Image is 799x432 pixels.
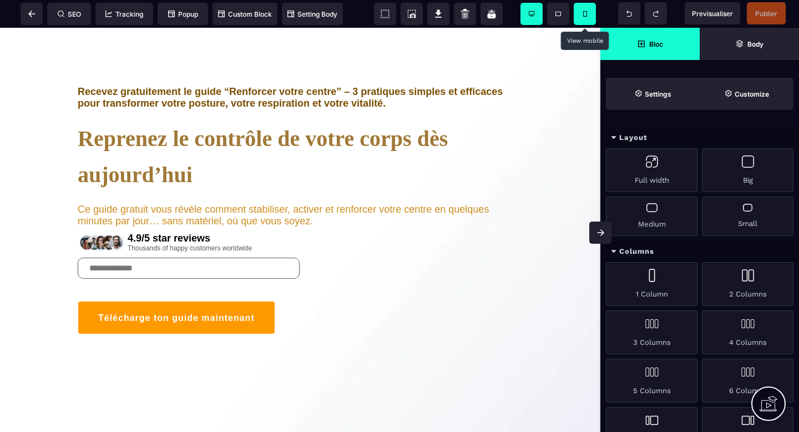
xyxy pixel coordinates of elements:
[600,28,700,60] span: Open Blocks
[600,242,799,262] div: Columns
[700,28,799,60] span: Open Layer Manager
[105,10,143,18] span: Tracking
[702,262,793,306] div: 2 Columns
[645,90,671,98] strong: Settings
[401,3,423,25] span: Screenshot
[606,310,697,354] div: 3 Columns
[702,310,793,354] div: 4 Columns
[218,10,272,18] span: Custom Block
[692,9,733,18] span: Previsualiser
[606,78,700,110] span: Settings
[606,148,697,192] div: Full width
[78,204,128,226] img: 7ce4f1d884bec3e3122cfe95a8df0004_rating.png
[606,197,697,236] div: Medium
[755,9,777,18] span: Publier
[606,359,697,403] div: 5 Columns
[702,359,793,403] div: 6 Columns
[168,10,198,18] span: Popup
[78,273,275,307] button: Télécharge ton guide maintenant
[735,90,769,98] strong: Customize
[58,10,81,18] span: SEO
[600,128,799,148] div: Layout
[374,3,396,25] span: View components
[287,10,337,18] span: Setting Body
[685,2,740,24] span: Preview
[606,262,697,306] div: 1 Column
[702,197,793,236] div: Small
[700,78,793,110] span: Open Style Manager
[702,148,793,192] div: Big
[747,40,763,48] strong: Body
[649,40,663,48] strong: Bloc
